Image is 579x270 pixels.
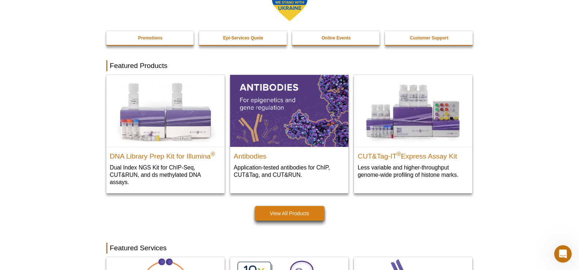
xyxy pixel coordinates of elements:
a: DNA Library Prep Kit for Illumina DNA Library Prep Kit for Illumina® Dual Index NGS Kit for ChIP-... [106,75,225,193]
h2: Antibodies [234,149,345,160]
a: Online Events [292,31,381,45]
a: Promotions [106,31,195,45]
sup: ® [397,151,401,157]
strong: Customer Support [410,35,448,41]
sup: ® [211,151,215,157]
strong: Online Events [321,35,351,41]
strong: Epi-Services Quote [223,35,263,41]
h2: CUT&Tag-IT Express Assay Kit [358,149,469,160]
a: All Antibodies Antibodies Application-tested antibodies for ChIP, CUT&Tag, and CUT&RUN. [230,75,348,186]
img: CUT&Tag-IT® Express Assay Kit [354,75,472,147]
a: View All Products [255,206,324,221]
p: Dual Index NGS Kit for ChIP-Seq, CUT&RUN, and ds methylated DNA assays. [110,164,221,186]
img: DNA Library Prep Kit for Illumina [106,75,225,147]
h2: Featured Products [106,60,473,71]
a: CUT&Tag-IT® Express Assay Kit CUT&Tag-IT®Express Assay Kit Less variable and higher-throughput ge... [354,75,472,186]
strong: Promotions [138,35,163,41]
a: Customer Support [385,31,473,45]
img: All Antibodies [230,75,348,147]
h2: DNA Library Prep Kit for Illumina [110,149,221,160]
iframe: Intercom live chat [554,245,572,263]
p: Less variable and higher-throughput genome-wide profiling of histone marks​. [358,164,469,179]
p: Application-tested antibodies for ChIP, CUT&Tag, and CUT&RUN. [234,164,345,179]
a: Epi-Services Quote [199,31,287,45]
h2: Featured Services [106,243,473,254]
